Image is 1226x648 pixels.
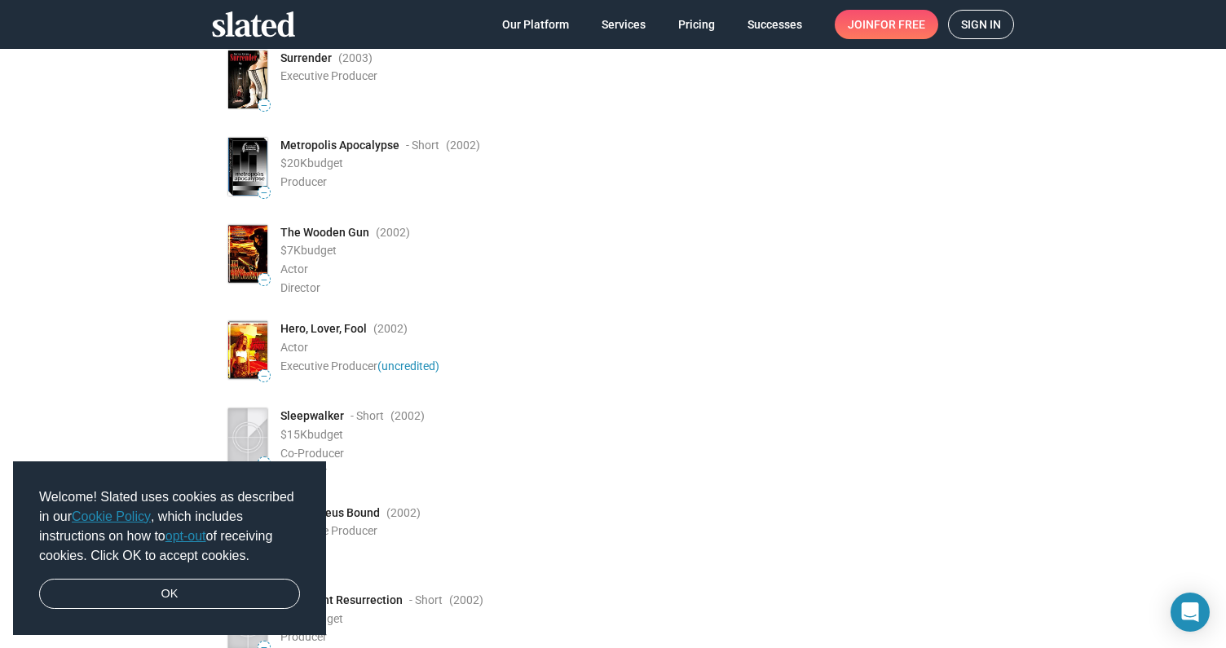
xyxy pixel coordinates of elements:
a: dismiss cookie message [39,579,300,610]
span: Moonlight Resurrection [280,593,403,608]
span: (2002 ) [449,593,483,608]
span: The Wooden Gun [280,225,369,240]
span: Pricing [678,10,715,39]
a: Joinfor free [835,10,938,39]
img: Poster: The Wooden Gun [228,225,267,283]
img: Poster: Sleepwalker [228,408,267,466]
span: Actor [280,262,308,276]
span: Sleepwalker [280,408,344,424]
span: Sign in [961,11,1001,38]
span: Executive Producer [280,524,377,537]
span: $20K [280,156,307,170]
span: budget [301,244,337,257]
span: budget [307,156,343,170]
span: — [258,101,270,110]
img: Poster: Metropolis Apocalypse [228,138,267,196]
div: cookieconsent [13,461,326,636]
span: (2002 ) [386,505,421,521]
span: — [258,459,270,468]
span: — [258,372,270,381]
span: Producer [280,175,327,188]
span: Join [848,10,925,39]
span: (2002 ) [373,321,408,337]
span: Metropolis Apocalypse [280,138,399,153]
span: Hero, Lover, Fool [280,321,367,337]
a: opt-out [165,529,206,543]
span: — [258,188,270,197]
span: $15K [280,428,307,441]
a: (uncredited) [377,359,439,372]
span: Welcome! Slated uses cookies as described in our , which includes instructions on how to of recei... [39,487,300,566]
span: Director [280,281,320,294]
span: — [258,276,270,284]
a: Our Platform [489,10,582,39]
span: Prometheus Bound [280,505,380,521]
span: (2003 ) [338,51,373,66]
span: Executive Producer [280,69,377,82]
span: Co-Producer [280,447,344,460]
span: Our Platform [502,10,569,39]
a: Successes [734,10,815,39]
span: Executive Producer [280,359,439,372]
a: Pricing [665,10,728,39]
span: Services [602,10,646,39]
span: (2002 ) [390,408,425,424]
a: Services [589,10,659,39]
span: - Short [351,408,384,424]
span: Producer [280,630,327,643]
span: (2002 ) [446,138,480,153]
span: - Short [409,593,443,608]
span: budget [307,428,343,441]
span: $7K [280,244,301,257]
a: Sign in [948,10,1014,39]
span: for free [874,10,925,39]
span: Actor [280,341,308,354]
a: Cookie Policy [72,509,151,523]
span: Surrender [280,51,332,66]
img: Poster: Surrender [228,51,267,108]
span: - Short [406,138,439,153]
img: Poster: Hero, Lover, Fool [228,321,267,379]
div: Open Intercom Messenger [1171,593,1210,632]
span: Successes [748,10,802,39]
span: (2002 ) [376,225,410,240]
